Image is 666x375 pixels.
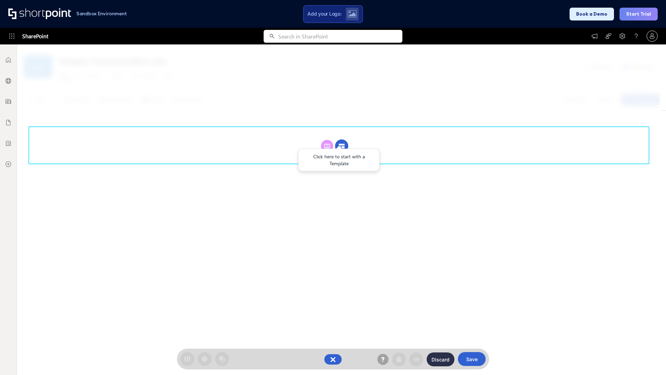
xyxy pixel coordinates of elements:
img: Upload logo [348,10,357,18]
h1: Sandbox Environment [76,12,127,16]
input: Search in SharePoint [278,30,402,43]
button: Book a Demo [570,8,614,20]
button: Save [458,352,486,366]
span: SharePoint [22,28,48,44]
iframe: Chat Widget [631,342,666,375]
span: Add your Logo: [307,11,341,17]
button: Discard [427,352,454,366]
button: Start Trial [620,8,658,20]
